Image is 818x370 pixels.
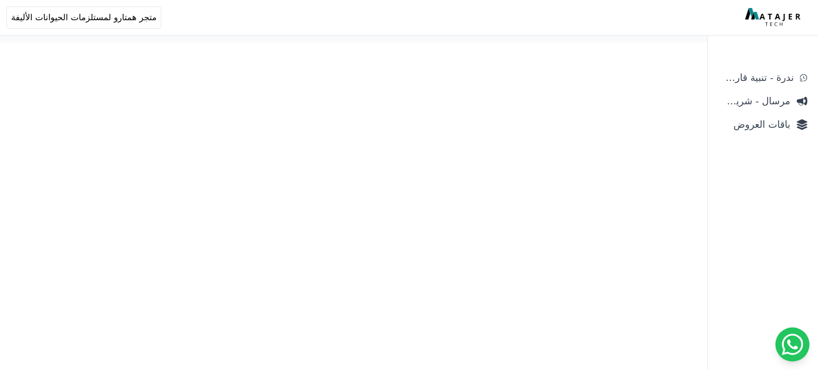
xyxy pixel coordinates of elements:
button: متجر همتارو لمستلزمات الحيوانات الأليفة [6,6,161,29]
span: ندرة - تنبية قارب علي النفاذ [718,70,794,85]
img: MatajerTech Logo [745,8,803,27]
span: باقات العروض [718,117,790,132]
span: متجر همتارو لمستلزمات الحيوانات الأليفة [11,11,157,24]
a: مرسال - شريط دعاية [714,92,812,111]
a: باقات العروض [714,115,812,134]
a: ندرة - تنبية قارب علي النفاذ [714,68,812,87]
span: مرسال - شريط دعاية [718,94,790,109]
